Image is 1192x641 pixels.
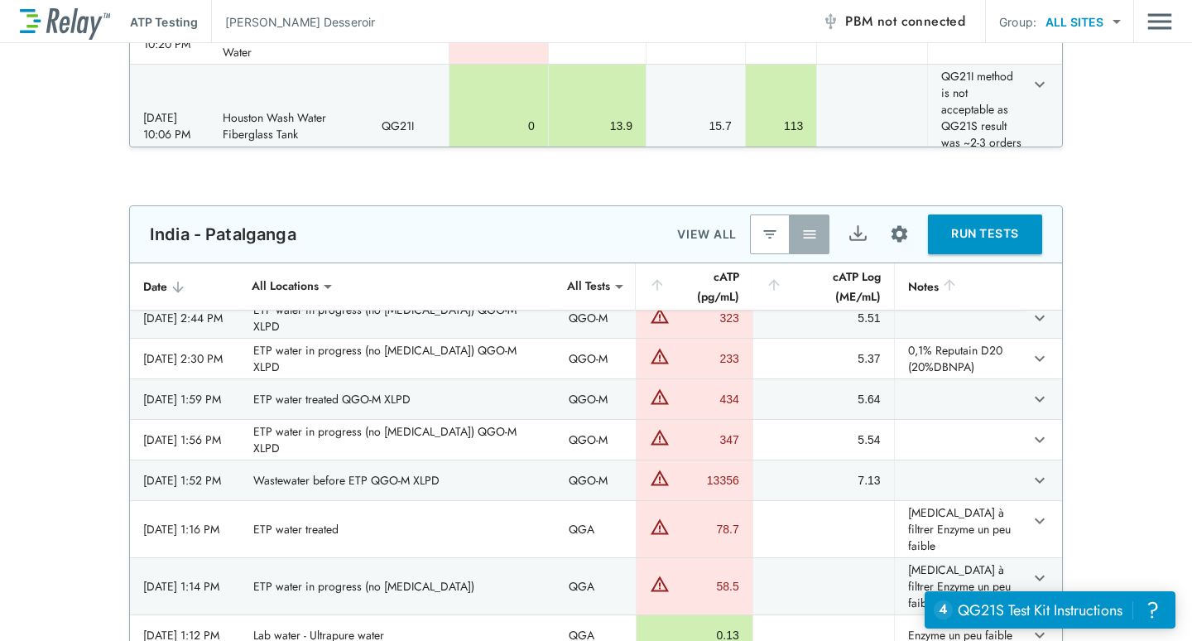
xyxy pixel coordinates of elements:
td: ETP water in progress (no [MEDICAL_DATA]) [240,558,556,614]
button: expand row [1026,304,1054,332]
div: [DATE] 1:56 PM [143,431,227,448]
td: Houston Wash Water Fiberglass Tank [209,65,368,187]
div: 5.37 [767,350,881,367]
div: 233 [674,350,738,367]
div: 347 [674,431,738,448]
div: 113 [759,118,804,134]
div: 434 [674,391,738,407]
img: Warning [650,346,670,366]
td: [MEDICAL_DATA] à filtrer Enzyme un peu faible [894,501,1026,557]
div: cATP Log (ME/mL) [766,267,881,306]
div: 15.7 [660,118,732,134]
button: RUN TESTS [928,214,1042,254]
p: VIEW ALL [677,224,737,244]
div: All Tests [555,270,622,303]
div: cATP (pg/mL) [649,267,738,306]
div: 5.64 [767,391,881,407]
button: expand row [1026,345,1054,373]
p: India - Patalganga [150,224,296,244]
div: [DATE] 2:30 PM [143,350,227,367]
td: QGO-M [555,460,636,500]
td: QG21I [368,65,449,187]
button: expand row [1026,385,1054,413]
p: Group: [999,13,1036,31]
div: [DATE] 1:16 PM [143,521,227,537]
img: Offline Icon [822,13,839,30]
button: expand row [1026,507,1054,535]
img: Warning [650,574,670,594]
div: 13356 [674,472,738,489]
div: [DATE] 2:44 PM [143,310,227,326]
td: ETP water in progress (no [MEDICAL_DATA]) QGO-M XLPD [240,420,556,460]
div: 58.5 [674,578,738,595]
button: Site setup [877,212,921,256]
div: 5.51 [767,310,881,326]
img: Warning [650,306,670,325]
span: not connected [877,12,965,31]
img: Drawer Icon [1147,6,1172,37]
td: ETP water in progress (no [MEDICAL_DATA]) QGO-M XLPD [240,339,556,378]
div: 323 [674,310,738,326]
button: expand row [1026,70,1054,99]
td: QG21I method is not acceptable as QG21S result was ~2-3 orders of magnitude higher [927,65,1026,187]
div: [DATE] 1:14 PM [143,578,227,595]
img: Warning [650,517,670,537]
div: [DATE] 1:59 PM [143,391,227,407]
div: 7.13 [767,472,881,489]
p: ATP Testing [130,13,198,31]
div: Notes [908,277,1012,296]
div: 0 [463,118,534,134]
th: Date [130,263,240,311]
button: expand row [1026,564,1054,592]
td: QGA [555,558,636,614]
img: Latest [762,226,778,243]
div: [DATE] 10:06 PM [143,109,196,142]
p: [PERSON_NAME] Desseroir [225,13,375,31]
div: All Locations [240,270,330,303]
button: expand row [1026,426,1054,454]
td: QGO-M [555,298,636,338]
td: QGO-M [555,339,636,378]
img: Settings Icon [889,224,910,244]
img: Warning [650,387,670,407]
button: Export [838,214,877,254]
td: [MEDICAL_DATA] à filtrer Enzyme un peu faible [894,558,1026,614]
img: Warning [650,468,670,488]
img: LuminUltra Relay [20,4,110,40]
td: ETP water treated QGO-M XLPD [240,379,556,419]
img: View All [801,226,818,243]
div: 78.7 [674,521,738,537]
div: 5.54 [767,431,881,448]
img: Export Icon [848,224,868,244]
td: ETP water in progress (no [MEDICAL_DATA]) QGO-M XLPD [240,298,556,338]
button: Main menu [1147,6,1172,37]
button: expand row [1026,466,1054,494]
img: Warning [650,427,670,447]
td: ETP water treated [240,501,556,557]
td: Wastewater before ETP QGO-M XLPD [240,460,556,500]
div: 13.9 [562,118,632,134]
td: QGO-M [555,379,636,419]
td: QGA [555,501,636,557]
div: [DATE] 1:52 PM [143,472,227,489]
iframe: Resource center [925,591,1175,629]
td: 0,1% Reputain D20 (20%DBNPA) [894,339,1026,378]
td: QGO-M [555,420,636,460]
span: PBM [845,10,965,33]
button: PBM not connected [815,5,972,38]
